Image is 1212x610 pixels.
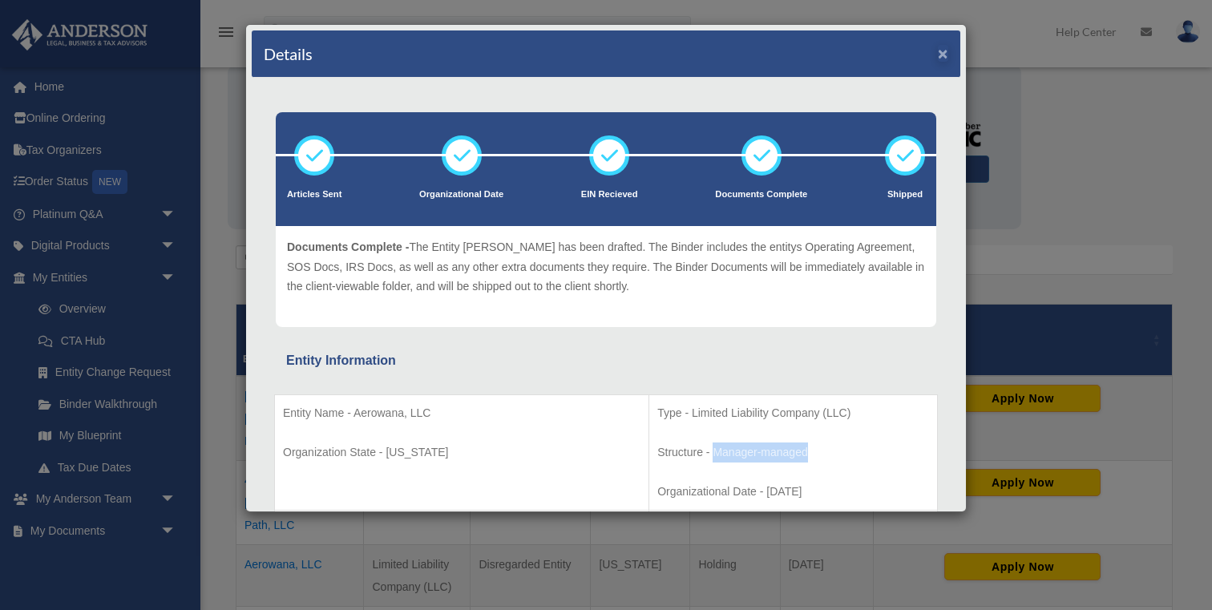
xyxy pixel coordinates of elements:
p: Shipped [885,187,925,203]
div: Entity Information [286,349,926,372]
button: × [938,45,948,62]
p: Organizational Date [419,187,503,203]
p: Organizational Date - [DATE] [657,482,929,502]
p: Entity Name - Aerowana, LLC [283,403,640,423]
p: EIN Recieved [581,187,638,203]
span: Documents Complete - [287,240,409,253]
p: Documents Complete [715,187,807,203]
p: Articles Sent [287,187,341,203]
p: Organization State - [US_STATE] [283,442,640,463]
p: The Entity [PERSON_NAME] has been drafted. The Binder includes the entitys Operating Agreement, S... [287,237,925,297]
p: Structure - Manager-managed [657,442,929,463]
p: Type - Limited Liability Company (LLC) [657,403,929,423]
h4: Details [264,42,313,65]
